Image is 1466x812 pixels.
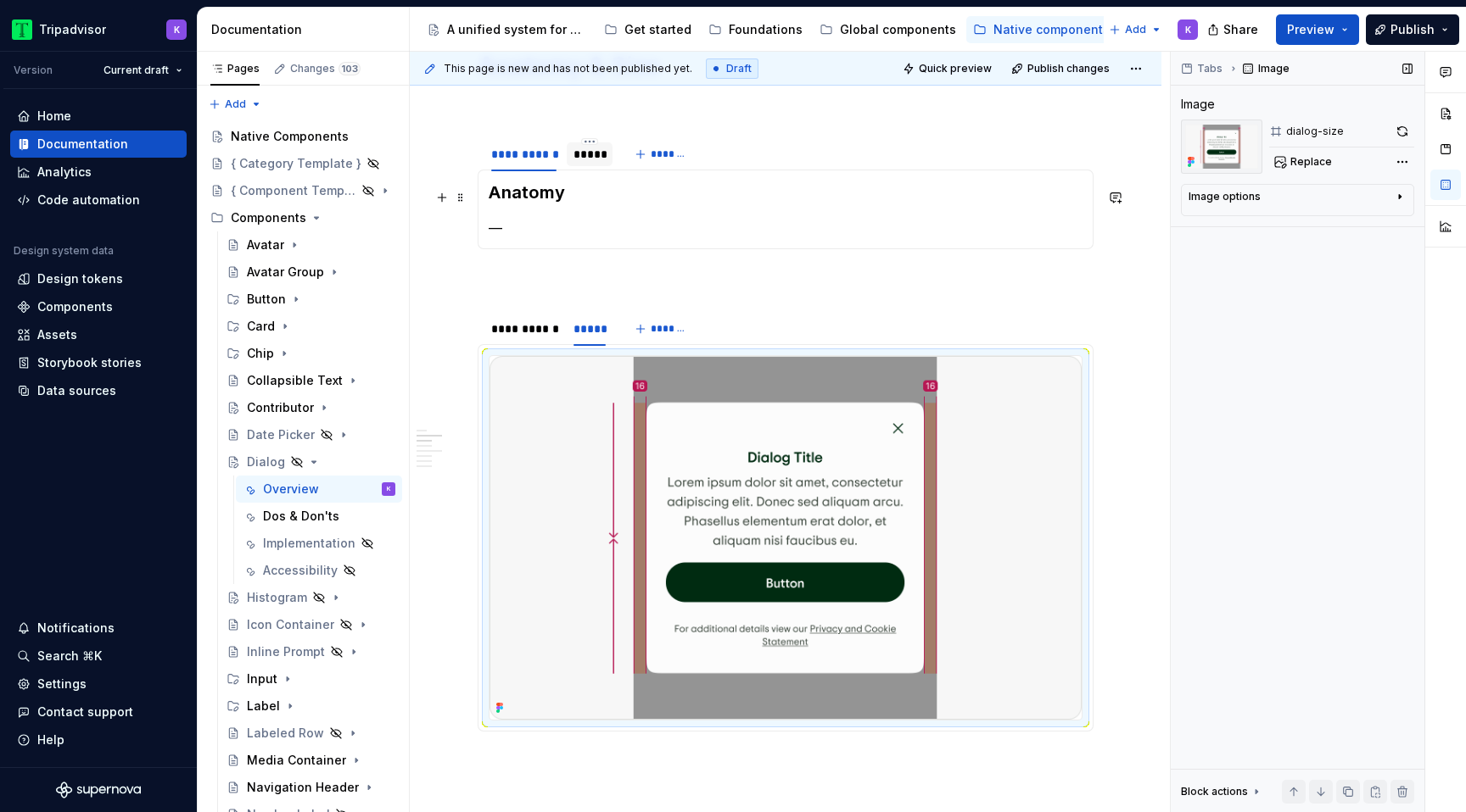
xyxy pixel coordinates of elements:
[1286,125,1344,138] div: dialog-size
[220,340,402,367] div: Chip
[1006,57,1117,81] button: Publish changes
[96,58,190,82] button: Current draft
[220,259,402,286] a: Avatar Group
[220,774,402,801] a: Navigation Header
[204,123,402,150] a: Native Components
[1189,190,1261,203] div: Image options
[220,747,402,774] a: Media Container
[247,399,314,416] div: Contributor
[10,726,187,754] button: Help
[247,453,285,470] div: Dialog
[840,21,956,38] div: Global components
[220,665,402,692] div: Input
[220,421,402,448] a: Date Picker
[37,192,140,209] div: Code automation
[263,562,338,579] div: Accessibility
[14,64,53,77] div: Version
[339,62,361,75] span: 103
[10,103,187,130] a: Home
[37,298,113,315] div: Components
[231,209,306,226] div: Components
[37,136,128,153] div: Documentation
[1176,57,1230,81] button: Tabs
[247,643,325,660] div: Inline Prompt
[10,349,187,376] a: Storybook stories
[231,155,361,172] div: { Category Template }
[1366,14,1459,45] button: Publish
[489,218,1083,238] p: —
[10,265,187,292] a: Design tokens
[263,535,355,552] div: Implementation
[919,62,992,75] span: Quick preview
[225,97,246,111] span: Add
[247,318,275,335] div: Card
[387,481,391,498] div: K
[220,313,402,340] div: Card
[898,57,999,81] button: Quick preview
[1269,150,1340,174] button: Replace
[247,589,307,606] div: Histogram
[3,11,193,47] button: TripadvisorK
[10,131,187,158] a: Documentation
[247,616,334,633] div: Icon Container
[263,508,339,525] div: Dos & Don'ts
[220,720,402,747] a: Labeled Row
[1027,62,1110,75] span: Publish changes
[489,181,1083,238] section-item: Description
[39,21,106,38] div: Tripadvisor
[10,377,187,404] a: Data sources
[247,264,324,281] div: Avatar Group
[204,92,267,116] button: Add
[37,731,64,748] div: Help
[247,670,277,687] div: Input
[211,21,402,38] div: Documentation
[1290,155,1332,169] span: Replace
[420,13,1100,47] div: Page tree
[220,231,402,259] a: Avatar
[37,704,133,720] div: Contact support
[10,293,187,320] a: Components
[37,108,71,125] div: Home
[247,779,359,796] div: Navigation Header
[1287,21,1335,38] span: Preview
[624,21,691,38] div: Get started
[10,186,187,214] a: Code automation
[210,62,260,75] div: Pages
[56,781,141,798] a: Supernova Logo
[104,64,169,77] span: Current draft
[966,16,1116,43] a: Native components
[220,611,402,638] a: Icon Container
[236,503,402,530] a: Dos & Don'ts
[37,676,87,692] div: Settings
[174,23,180,36] div: K
[247,752,346,769] div: Media Container
[204,177,402,204] a: { Component Template }
[231,128,349,145] div: Native Components
[220,286,402,313] div: Button
[37,648,102,665] div: Search ⌘K
[204,150,402,177] a: { Category Template }
[1276,14,1359,45] button: Preview
[420,16,594,43] a: A unified system for every journey.
[447,21,587,38] div: A unified system for every journey.
[10,321,187,348] a: Assets
[1390,21,1435,38] span: Publish
[220,584,402,611] a: Histogram
[247,236,284,253] div: Avatar
[220,638,402,665] a: Inline Prompt
[247,372,343,389] div: Collapsible Text
[489,181,1083,204] h3: Anatomy
[247,725,324,742] div: Labeled Row
[37,270,123,287] div: Design tokens
[220,448,402,476] a: Dialog
[1181,120,1262,174] img: a2a7678d-4929-440e-984c-f1bf9a96de01.png
[1181,785,1248,798] div: Block actions
[10,698,187,726] button: Contact support
[231,182,356,199] div: { Component Template }
[729,21,803,38] div: Foundations
[37,164,92,181] div: Analytics
[1185,23,1191,36] div: K
[247,698,280,715] div: Label
[1223,21,1258,38] span: Share
[37,382,116,399] div: Data sources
